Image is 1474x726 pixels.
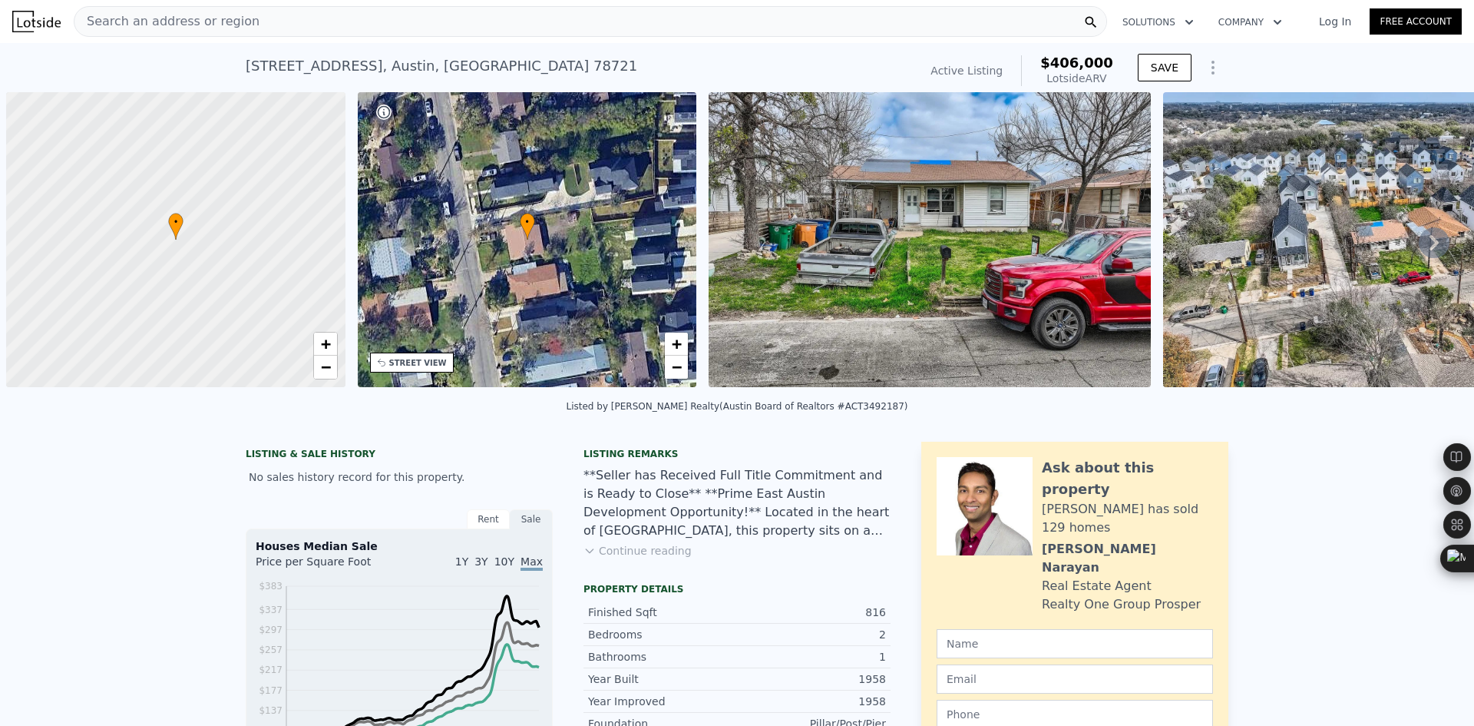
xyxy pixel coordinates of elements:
div: Year Improved [588,694,737,709]
div: • [520,213,535,240]
div: Year Built [588,671,737,687]
button: Solutions [1110,8,1206,36]
button: SAVE [1138,54,1191,81]
span: − [672,357,682,376]
span: − [320,357,330,376]
div: 1958 [737,671,886,687]
div: STREET VIEW [389,357,447,369]
div: Sale [510,509,553,529]
div: • [168,213,183,240]
span: + [320,334,330,353]
span: Max [521,555,543,571]
div: **Seller has Received Full Title Commitment and is Ready to Close** **Prime East Austin Developme... [583,466,891,540]
div: No sales history record for this property. [246,463,553,491]
a: Free Account [1370,8,1462,35]
div: 1958 [737,694,886,709]
div: Bedrooms [588,627,737,642]
span: + [672,334,682,353]
a: Zoom in [665,333,688,356]
tspan: $383 [259,581,283,592]
a: Zoom out [665,356,688,379]
tspan: $297 [259,625,283,635]
div: Price per Square Foot [256,554,399,578]
span: Active Listing [930,65,1003,77]
span: Search an address or region [74,12,259,31]
input: Email [937,665,1213,694]
div: [STREET_ADDRESS] , Austin , [GEOGRAPHIC_DATA] 78721 [246,55,637,77]
div: Bathrooms [588,649,737,665]
div: 816 [737,605,886,620]
span: • [168,215,183,229]
div: Realty One Group Prosper [1042,595,1201,614]
img: Sale: 154613335 Parcel: 101810553 [709,92,1151,387]
a: Log In [1300,14,1370,29]
div: LISTING & SALE HISTORY [246,448,553,463]
a: Zoom out [314,356,337,379]
button: Show Options [1198,52,1228,83]
div: Real Estate Agent [1042,577,1152,595]
div: [PERSON_NAME] has sold 129 homes [1042,500,1213,537]
div: 1 [737,649,886,665]
tspan: $337 [259,605,283,615]
div: Finished Sqft [588,605,737,620]
img: Lotside [12,11,61,32]
span: $406,000 [1040,55,1113,71]
div: Rent [467,509,510,529]
div: Ask about this property [1042,457,1213,500]
span: 10Y [494,555,514,568]
tspan: $177 [259,685,283,696]
button: Continue reading [583,543,692,559]
div: Houses Median Sale [256,539,543,554]
input: Name [937,629,1213,658]
div: Listed by [PERSON_NAME] Realty (Austin Board of Realtors #ACT3492187) [567,401,908,412]
div: Property details [583,583,891,595]
div: Listing remarks [583,448,891,460]
span: 1Y [455,555,468,568]
a: Zoom in [314,333,337,356]
tspan: $217 [259,665,283,675]
button: Company [1206,8,1294,36]
div: Lotside ARV [1040,71,1113,86]
span: • [520,215,535,229]
div: 2 [737,627,886,642]
tspan: $137 [259,705,283,716]
div: [PERSON_NAME] Narayan [1042,540,1213,577]
tspan: $257 [259,645,283,655]
span: 3Y [474,555,487,568]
